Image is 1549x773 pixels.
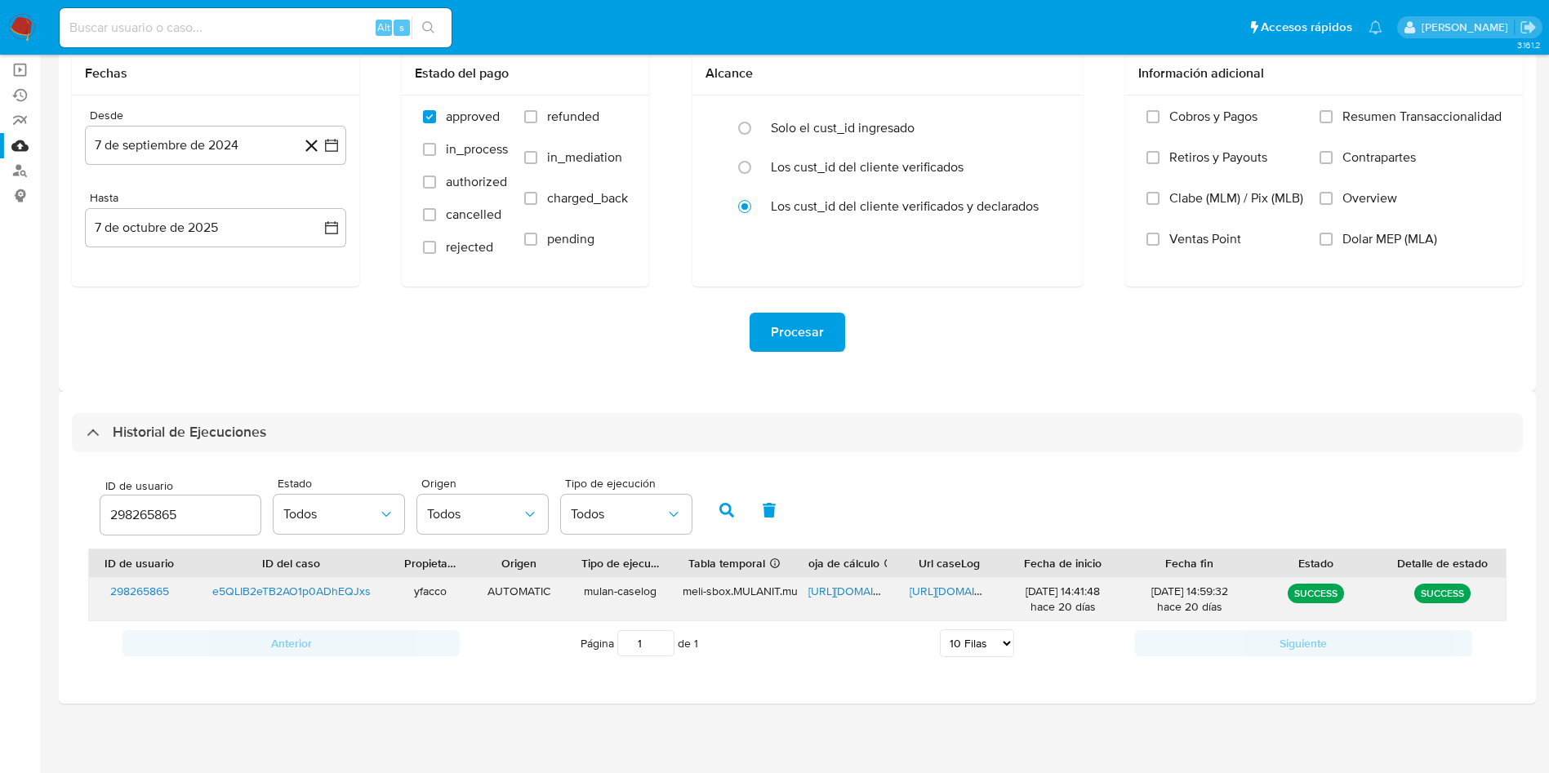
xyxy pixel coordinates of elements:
span: 3.161.2 [1517,38,1541,51]
span: s [399,20,404,35]
span: Accesos rápidos [1261,19,1352,36]
span: Alt [377,20,390,35]
button: search-icon [412,16,445,39]
a: Notificaciones [1369,20,1382,34]
a: Salir [1520,19,1537,36]
input: Buscar usuario o caso... [60,17,452,38]
p: yesica.facco@mercadolibre.com [1422,20,1514,35]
